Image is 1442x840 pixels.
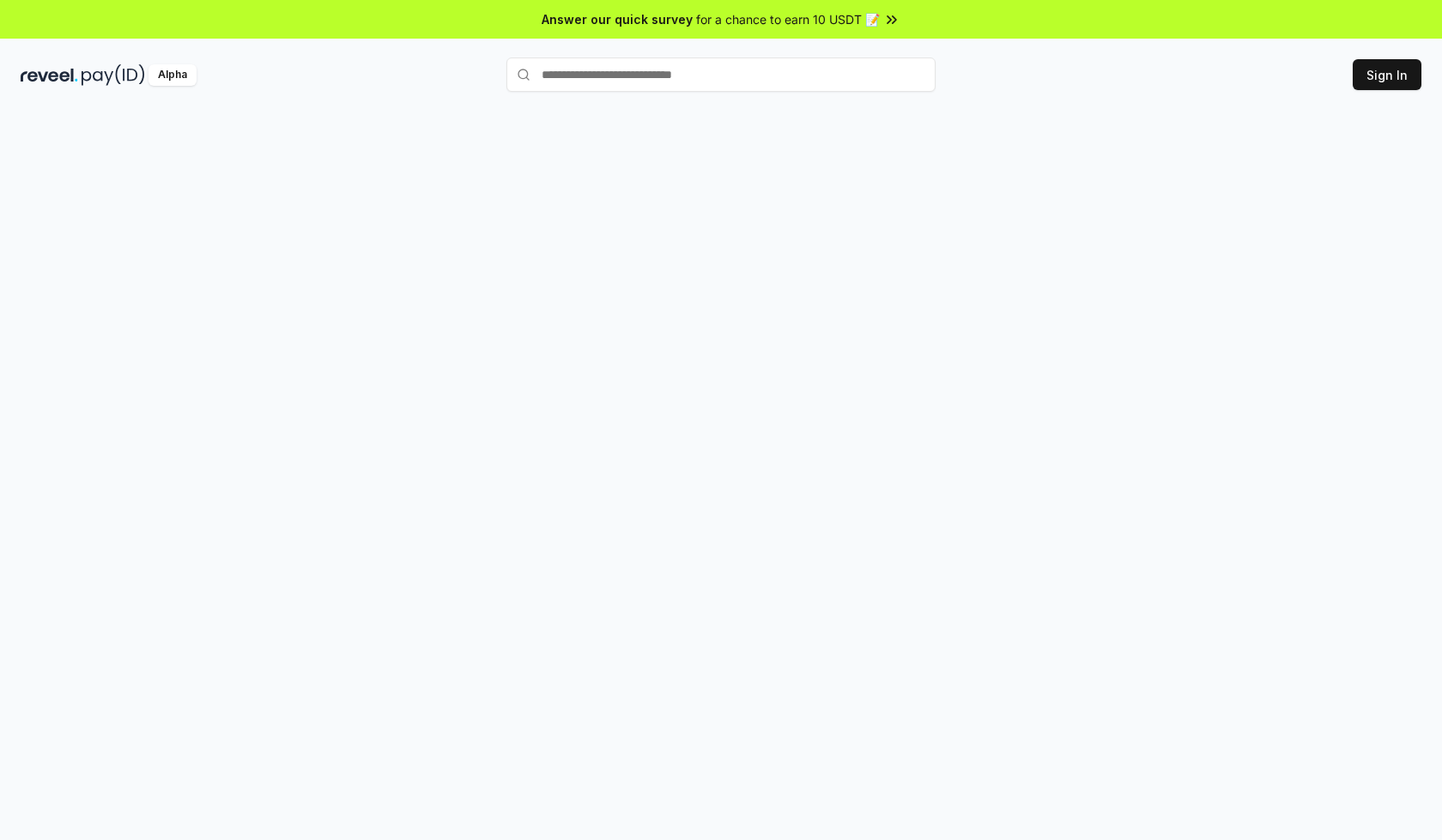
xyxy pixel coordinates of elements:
[21,64,78,86] img: reveel_dark
[1353,59,1421,90] button: Sign In
[542,10,693,28] span: Answer our quick survey
[82,64,145,86] img: pay_id
[696,10,880,28] span: for a chance to earn 10 USDT 📝
[148,64,197,86] div: Alpha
